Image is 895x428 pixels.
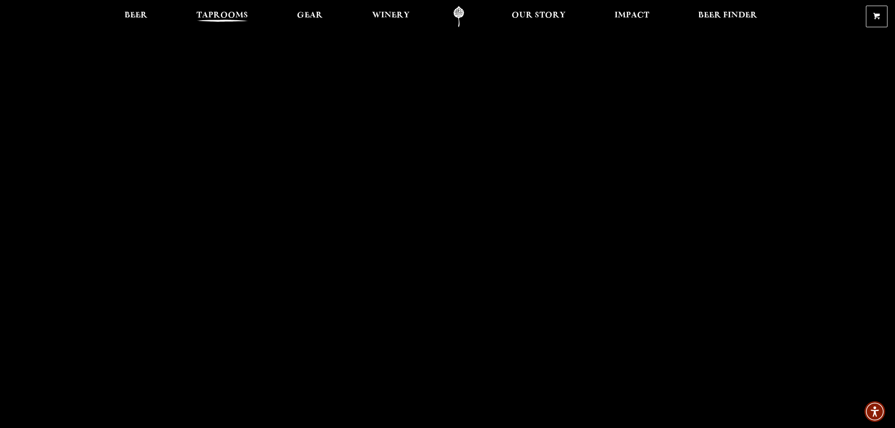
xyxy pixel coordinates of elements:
span: Gear [297,12,323,19]
span: Impact [615,12,649,19]
a: Winery [366,6,416,27]
span: Taprooms [196,12,248,19]
a: Beer Finder [692,6,763,27]
span: Beer Finder [698,12,757,19]
div: Accessibility Menu [864,401,885,422]
a: Odell Home [441,6,476,27]
a: Beer [118,6,154,27]
span: Beer [125,12,148,19]
a: Our Story [506,6,572,27]
span: Our Story [512,12,566,19]
a: Gear [291,6,329,27]
span: Winery [372,12,410,19]
a: Impact [608,6,655,27]
a: Taprooms [190,6,254,27]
